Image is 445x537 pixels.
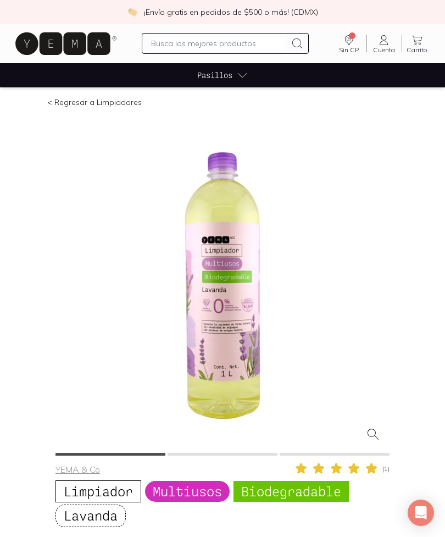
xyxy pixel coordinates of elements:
span: Limpiador [55,480,141,502]
span: Biodegradable [233,481,349,502]
a: Cuenta [367,34,402,53]
span: Pasillos [197,69,232,81]
a: Dirección no especificada [332,34,366,53]
span: Cuenta [373,46,395,54]
img: check [127,7,137,17]
input: Busca los mejores productos [151,37,287,50]
a: YEMA & Co [55,464,100,475]
span: ( 1 ) [382,466,390,472]
a: < Regresar a Limpiadores [47,97,142,107]
span: Multiusos [145,481,230,502]
p: ¡Envío gratis en pedidos de $500 o más! (CDMX) [144,7,318,18]
a: Carrito [402,34,432,53]
span: Carrito [407,46,427,54]
span: Sin CP [339,46,359,54]
span: Lavanda [55,505,126,527]
div: Open Intercom Messenger [408,500,434,526]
